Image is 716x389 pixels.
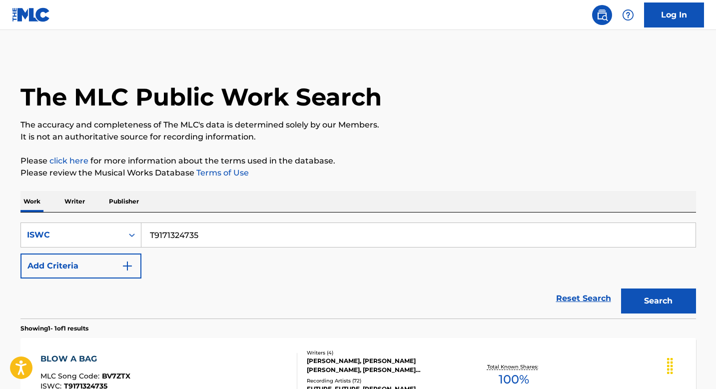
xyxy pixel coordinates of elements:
[20,82,382,112] h1: The MLC Public Work Search
[40,371,102,380] span: MLC Song Code :
[27,229,117,241] div: ISWC
[20,191,43,212] p: Work
[12,7,50,22] img: MLC Logo
[487,363,541,370] p: Total Known Shares:
[644,2,704,27] a: Log In
[20,155,696,167] p: Please for more information about the terms used in the database.
[499,370,529,388] span: 100 %
[666,341,716,389] iframe: Chat Widget
[618,5,638,25] div: Help
[596,9,608,21] img: search
[622,9,634,21] img: help
[20,131,696,143] p: It is not an authoritative source for recording information.
[551,287,616,309] a: Reset Search
[121,260,133,272] img: 9d2ae6d4665cec9f34b9.svg
[20,324,88,333] p: Showing 1 - 1 of 1 results
[20,119,696,131] p: The accuracy and completeness of The MLC's data is determined solely by our Members.
[20,253,141,278] button: Add Criteria
[621,288,696,313] button: Search
[307,377,458,384] div: Recording Artists ( 72 )
[194,168,249,177] a: Terms of Use
[49,156,88,165] a: click here
[307,349,458,356] div: Writers ( 4 )
[20,167,696,179] p: Please review the Musical Works Database
[106,191,142,212] p: Publisher
[592,5,612,25] a: Public Search
[20,222,696,318] form: Search Form
[102,371,130,380] span: BV7ZTX
[61,191,88,212] p: Writer
[40,353,130,365] div: BLOW A BAG
[307,356,458,374] div: [PERSON_NAME], [PERSON_NAME] [PERSON_NAME], [PERSON_NAME] [PERSON_NAME], [PERSON_NAME]
[662,351,678,381] div: Drag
